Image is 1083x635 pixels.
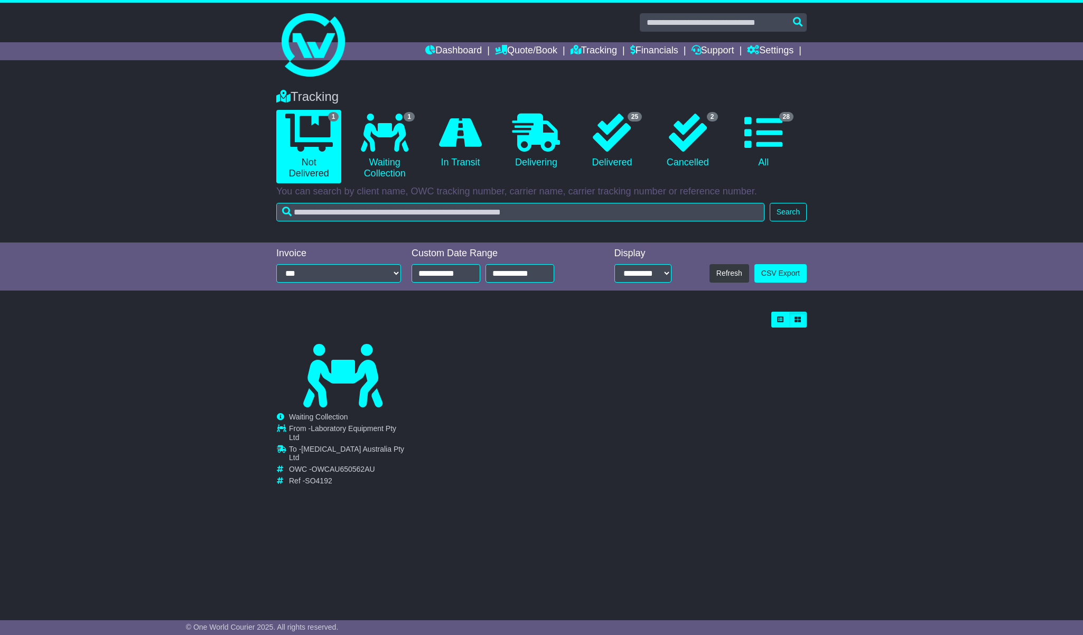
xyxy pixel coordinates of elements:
a: In Transit [428,110,493,172]
span: SO4192 [305,477,332,485]
span: [MEDICAL_DATA] Australia Pty Ltd [289,445,404,462]
a: 2 Cancelled [655,110,720,172]
button: Refresh [709,264,749,283]
div: Tracking [271,89,812,105]
a: Support [692,42,734,60]
a: CSV Export [754,264,807,283]
button: Search [770,203,807,221]
td: Ref - [289,477,408,485]
span: 2 [707,112,718,122]
a: Dashboard [425,42,482,60]
div: Custom Date Range [412,248,581,259]
a: 28 All [731,110,796,172]
a: Settings [747,42,793,60]
td: OWC - [289,465,408,477]
span: 28 [779,112,793,122]
a: 1 Not Delivered [276,110,341,183]
span: Laboratory Equipment Pty Ltd [289,424,396,442]
td: From - [289,424,408,445]
div: Display [614,248,671,259]
span: Waiting Collection [289,413,348,421]
div: Invoice [276,248,401,259]
a: Financials [630,42,678,60]
a: Tracking [571,42,617,60]
p: You can search by client name, OWC tracking number, carrier name, carrier tracking number or refe... [276,186,807,198]
a: Quote/Book [495,42,557,60]
a: 25 Delivered [580,110,645,172]
span: 1 [404,112,415,122]
span: OWCAU650562AU [312,465,375,473]
span: 1 [328,112,339,122]
td: To - [289,445,408,465]
span: © One World Courier 2025. All rights reserved. [186,623,339,631]
a: 1 Waiting Collection [352,110,417,183]
a: Delivering [503,110,568,172]
span: 25 [628,112,642,122]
